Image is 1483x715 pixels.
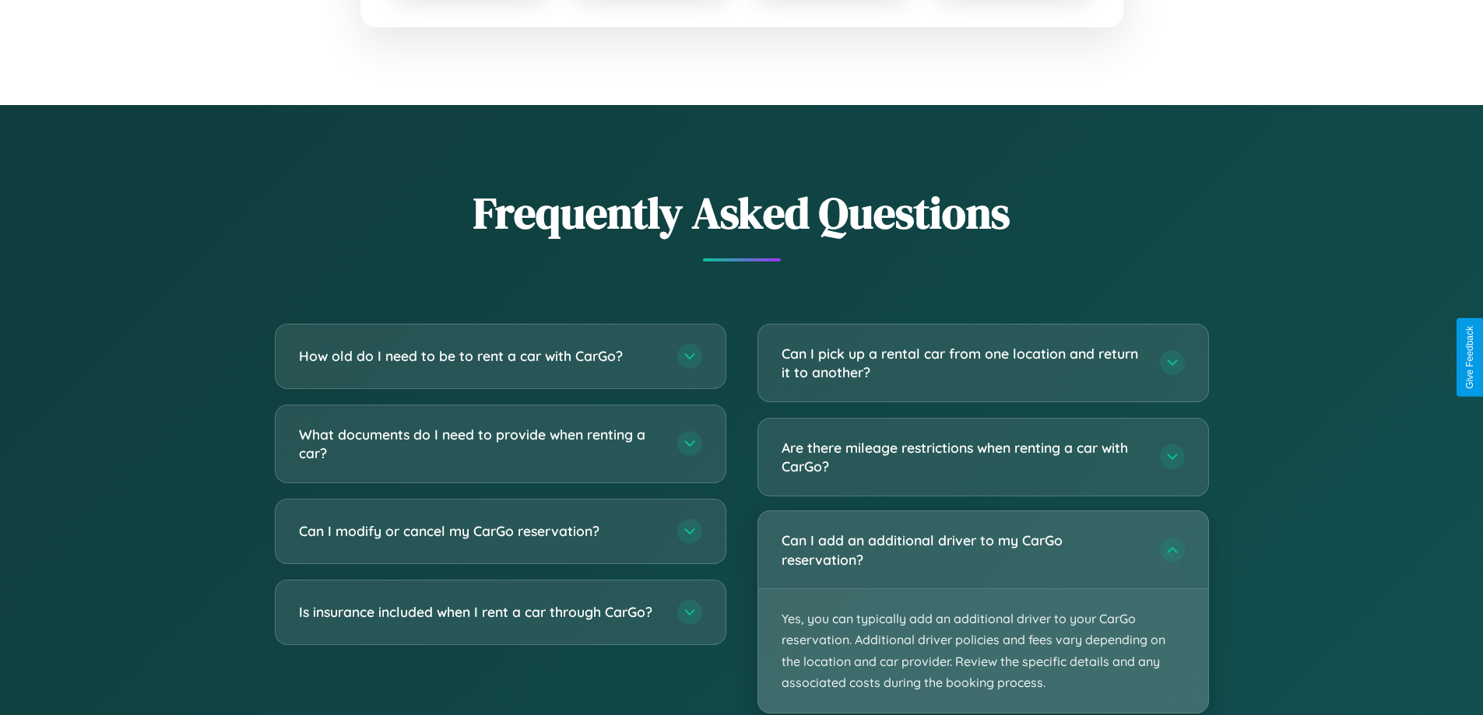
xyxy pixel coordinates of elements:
p: Yes, you can typically add an additional driver to your CarGo reservation. Additional driver poli... [758,589,1208,713]
h3: Is insurance included when I rent a car through CarGo? [299,602,662,622]
h3: Are there mileage restrictions when renting a car with CarGo? [782,438,1144,476]
h3: Can I add an additional driver to my CarGo reservation? [782,531,1144,569]
h2: Frequently Asked Questions [275,183,1209,243]
h3: What documents do I need to provide when renting a car? [299,425,662,463]
h3: How old do I need to be to rent a car with CarGo? [299,346,662,366]
h3: Can I modify or cancel my CarGo reservation? [299,521,662,541]
h3: Can I pick up a rental car from one location and return it to another? [782,344,1144,382]
div: Give Feedback [1464,326,1475,389]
